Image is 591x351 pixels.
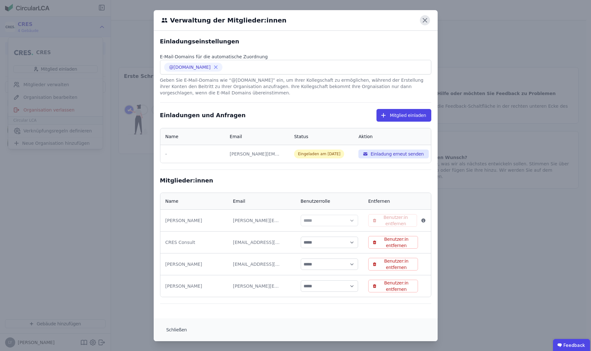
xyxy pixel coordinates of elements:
div: Einladungen und Anfragen [160,111,246,120]
button: Benutzer:in entfernen [368,236,418,249]
div: Mitglieder:innen [160,176,431,185]
button: Benutzer:in entfernen [368,258,418,271]
div: [PERSON_NAME] [165,261,223,267]
div: CRES Consult [165,239,223,246]
div: [PERSON_NAME][EMAIL_ADDRESS][DOMAIN_NAME] [233,283,280,289]
div: Eingeladen am [DATE] [294,150,344,158]
div: [PERSON_NAME][EMAIL_ADDRESS][DOMAIN_NAME] [233,217,280,224]
div: Aktion [358,133,373,140]
button: Benutzer:in entfernen [368,280,418,292]
div: Einladungseinstellungen [160,37,431,46]
div: Geben Sie E-Mail-Domains wie “@[DOMAIN_NAME]” ein, um Ihrer Kollegschaft zu ermöglichen, während ... [160,74,431,96]
button: Schließen [161,323,192,336]
div: [PERSON_NAME] [165,283,223,289]
button: Einladung erneut senden [358,150,429,158]
div: Email [233,198,245,204]
h6: Verwaltung der Mitglieder:innen [168,16,286,25]
div: Email [230,133,242,140]
div: [PERSON_NAME] [165,217,223,224]
div: [PERSON_NAME][EMAIL_ADDRESS][DOMAIN_NAME] [230,151,280,157]
div: Name [165,198,178,204]
div: Benutzerrolle [301,198,330,204]
div: - [165,151,220,157]
div: Status [294,133,308,140]
div: E-Mail-Domains für die automatische Zuordnung [160,54,431,60]
div: [EMAIL_ADDRESS][DOMAIN_NAME] [233,239,280,246]
div: Name [165,133,178,140]
div: Entfernen [368,198,390,204]
div: @[DOMAIN_NAME] [164,63,223,72]
button: Benutzer:in entfernen [368,214,417,227]
button: Mitglied einladen [376,109,431,122]
div: [EMAIL_ADDRESS][DOMAIN_NAME] [233,261,280,267]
